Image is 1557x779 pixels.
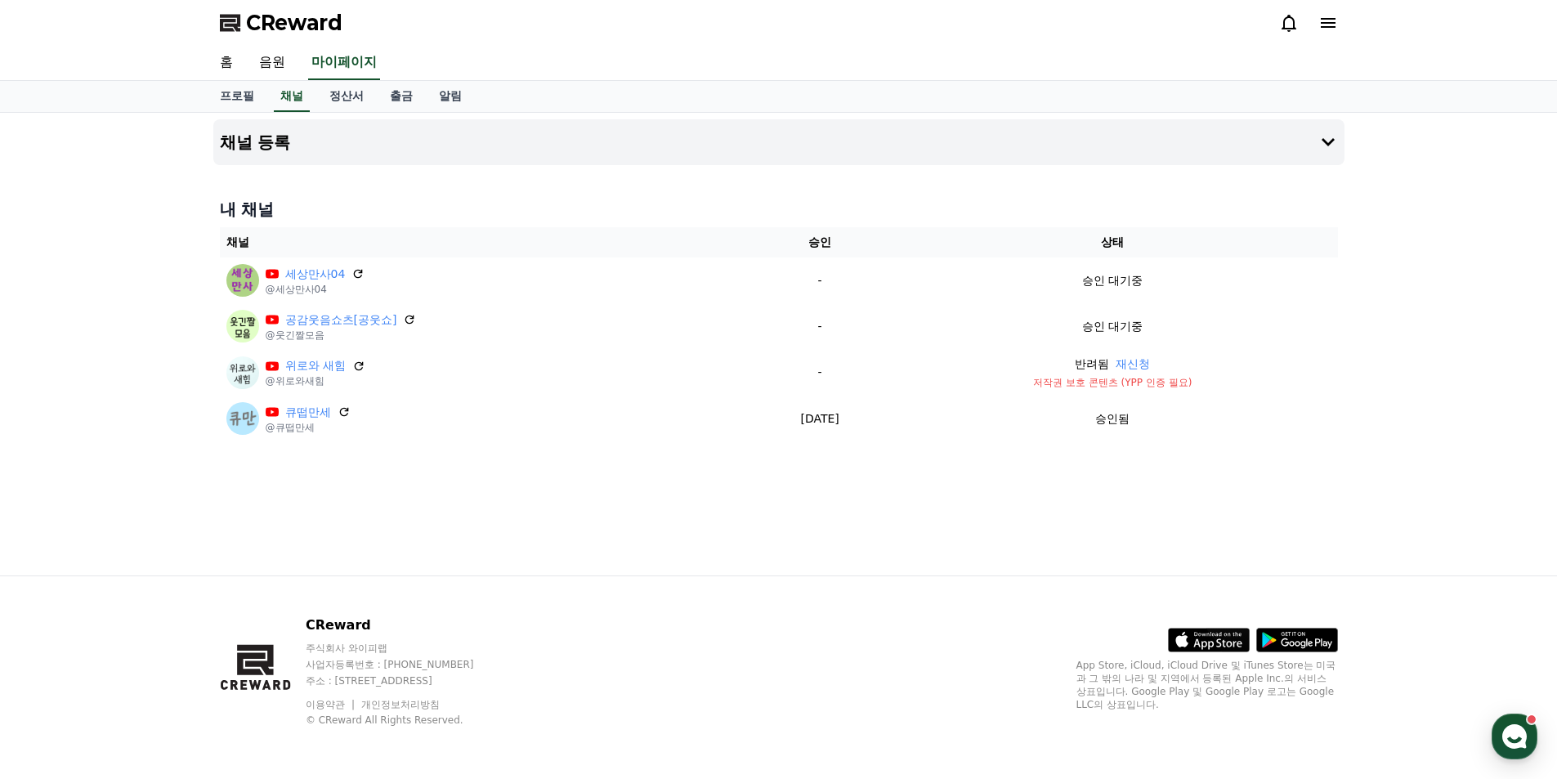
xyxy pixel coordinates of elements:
[752,227,888,257] th: 승인
[306,642,505,655] p: 주식회사 와이피랩
[758,318,881,335] p: -
[758,364,881,381] p: -
[220,133,291,151] h4: 채널 등록
[1076,659,1338,711] p: App Store, iCloud, iCloud Drive 및 iTunes Store는 미국과 그 밖의 나라 및 지역에서 등록된 Apple Inc.의 서비스 상표입니다. Goo...
[1075,356,1109,373] p: 반려됨
[285,266,346,283] a: 세상만사04
[266,421,351,434] p: @큐떱만세
[226,356,259,389] img: 위로와 새힘
[888,227,1337,257] th: 상태
[1095,410,1130,428] p: 승인됨
[1082,318,1143,335] p: 승인 대기중
[426,81,475,112] a: 알림
[266,283,365,296] p: @세상만사04
[220,10,342,36] a: CReward
[226,310,259,342] img: 공감웃음쇼츠[공웃쇼]
[220,198,1338,221] h4: 내 채널
[266,329,417,342] p: @웃긴짤모음
[894,376,1331,389] p: 저작권 보호 콘텐츠 (YPP 인증 필요)
[207,81,267,112] a: 프로필
[306,714,505,727] p: © CReward All Rights Reserved.
[377,81,426,112] a: 출금
[306,658,505,671] p: 사업자등록번호 : [PHONE_NUMBER]
[213,119,1344,165] button: 채널 등록
[758,272,881,289] p: -
[226,402,259,435] img: 큐떱만세
[246,46,298,80] a: 음원
[1082,272,1143,289] p: 승인 대기중
[220,227,753,257] th: 채널
[306,699,357,710] a: 이용약관
[758,410,881,428] p: [DATE]
[285,311,397,329] a: 공감웃음쇼츠[공웃쇼]
[285,357,346,374] a: 위로와 새힘
[266,374,365,387] p: @위로와새힘
[1116,356,1150,373] button: 재신청
[246,10,342,36] span: CReward
[274,81,310,112] a: 채널
[285,404,331,421] a: 큐떱만세
[207,46,246,80] a: 홈
[306,616,505,635] p: CReward
[361,699,440,710] a: 개인정보처리방침
[308,46,380,80] a: 마이페이지
[316,81,377,112] a: 정산서
[226,264,259,297] img: 세상만사04
[306,674,505,687] p: 주소 : [STREET_ADDRESS]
